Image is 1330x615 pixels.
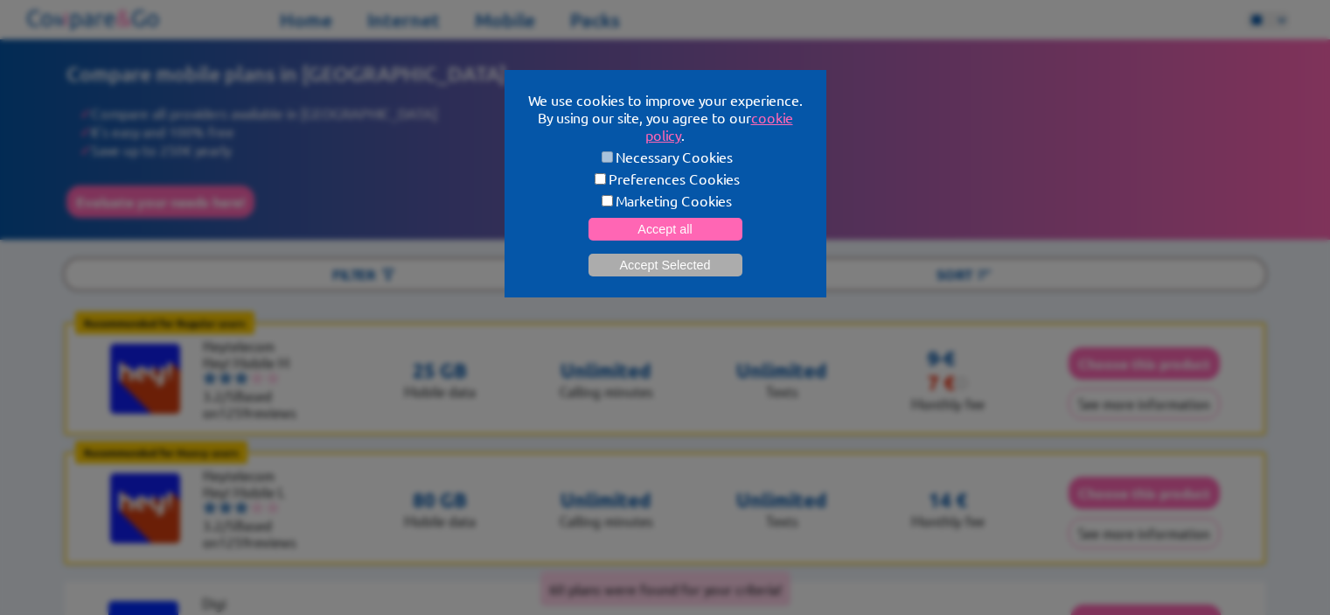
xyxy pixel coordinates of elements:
[602,195,613,206] input: Marketing Cookies
[588,254,742,276] button: Accept Selected
[526,192,805,209] label: Marketing Cookies
[588,218,742,241] button: Accept all
[602,151,613,163] input: Necessary Cookies
[526,91,805,143] p: We use cookies to improve your experience. By using our site, you agree to our .
[645,108,793,143] a: cookie policy
[526,148,805,165] label: Necessary Cookies
[595,173,606,185] input: Preferences Cookies
[526,170,805,187] label: Preferences Cookies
